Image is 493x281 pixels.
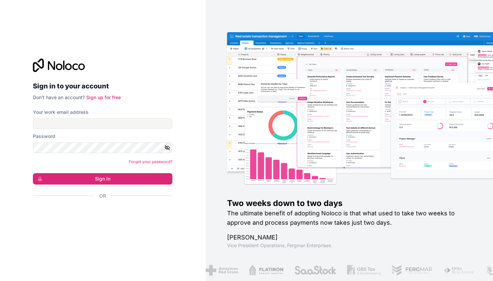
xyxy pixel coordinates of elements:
div: Inloggen met Google. Wordt geopend in een nieuw tabblad [33,207,167,221]
h1: [PERSON_NAME] [227,233,472,242]
h2: The ultimate benefit of adopting Noloco is that what used to take two weeks to approve and proces... [227,209,472,227]
img: /assets/saastock-C6Zbiodz.png [293,265,335,276]
h1: Vice President Operations , Fergmar Enterprises [227,242,472,249]
span: Don't have an account? [33,94,85,100]
h1: Two weeks down to two days [227,198,472,209]
img: /assets/fiera-fwj2N5v4.png [442,265,474,276]
input: Email address [33,118,172,129]
input: Password [33,142,172,153]
h2: Sign in to your account [33,80,172,92]
a: Forgot your password? [129,159,172,164]
span: Or [99,193,106,199]
img: /assets/flatiron-C8eUkumj.png [248,265,282,276]
label: Your work email address [33,109,89,116]
iframe: Knop Inloggen met Google [30,207,170,221]
button: Sign in [33,173,172,185]
img: /assets/american-red-cross-BAupjrZR.png [204,265,236,276]
label: Password [33,133,55,140]
img: /assets/fergmar-CudnrXN5.png [390,265,431,276]
img: /assets/gbstax-C-GtDUiK.png [346,265,380,276]
a: Sign up for free [86,94,121,100]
